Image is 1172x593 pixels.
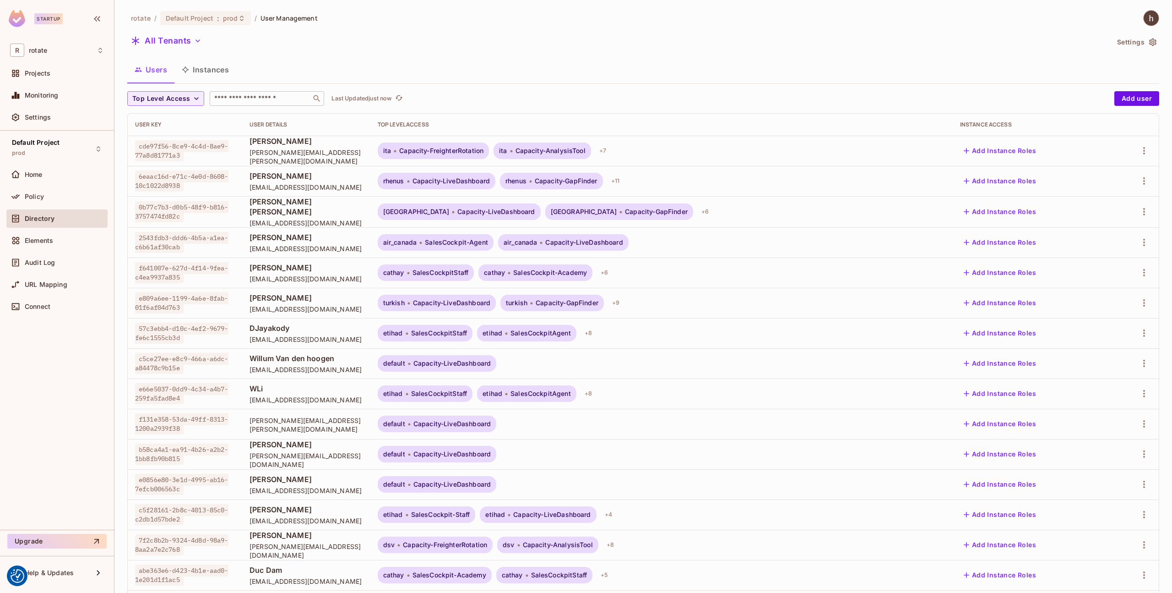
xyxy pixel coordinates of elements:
[378,121,945,128] div: Top Level Access
[391,93,404,104] span: Click to refresh data
[25,171,43,178] span: Home
[12,149,26,157] span: prod
[166,14,213,22] span: Default Project
[960,326,1040,340] button: Add Instance Roles
[1144,11,1159,26] img: hans
[413,481,491,488] span: Capacity-LiveDashboard
[383,571,404,579] span: cathay
[25,259,55,266] span: Audit Log
[11,569,24,583] img: Revisit consent button
[250,232,363,242] span: [PERSON_NAME]
[960,143,1040,158] button: Add Instance Roles
[581,386,596,401] div: + 8
[25,193,44,200] span: Policy
[250,171,363,181] span: [PERSON_NAME]
[250,416,363,434] span: [PERSON_NAME][EMAIL_ADDRESS][PERSON_NAME][DOMAIN_NAME]
[960,204,1040,219] button: Add Instance Roles
[960,386,1040,401] button: Add Instance Roles
[260,14,318,22] span: User Management
[960,296,1040,310] button: Add Instance Roles
[523,541,593,549] span: Capacity-AnalysisTool
[960,265,1040,280] button: Add Instance Roles
[531,571,587,579] span: SalesCockpitStaff
[383,360,405,367] span: default
[25,114,51,121] span: Settings
[154,14,157,22] li: /
[383,450,405,458] span: default
[250,293,363,303] span: [PERSON_NAME]
[960,477,1040,492] button: Add Instance Roles
[597,265,612,280] div: + 6
[127,33,205,48] button: All Tenants
[7,534,107,549] button: Upgrade
[483,329,502,337] span: etihad
[581,326,596,340] div: + 8
[502,571,523,579] span: cathay
[506,299,527,307] span: turkish
[601,507,616,522] div: + 4
[535,177,597,185] span: Capacity-GapFinder
[960,417,1040,431] button: Add Instance Roles
[250,439,363,450] span: [PERSON_NAME]
[698,204,712,219] div: + 6
[383,329,403,337] span: etihad
[411,390,467,397] span: SalesCockpitStaff
[383,147,391,154] span: ita
[250,136,363,146] span: [PERSON_NAME]
[383,390,403,397] span: etihad
[250,577,363,586] span: [EMAIL_ADDRESS][DOMAIN_NAME]
[403,541,487,549] span: Capacity-FreighterRotation
[135,383,228,404] span: e66e5037-0dd9-4c34-a4b7-259fa5fad8e4
[250,244,363,253] span: [EMAIL_ADDRESS][DOMAIN_NAME]
[11,569,24,583] button: Consent Preferences
[250,148,363,165] span: [PERSON_NAME][EMAIL_ADDRESS][PERSON_NAME][DOMAIN_NAME]
[510,390,571,397] span: SalesCockpitAgent
[383,177,404,185] span: rhenus
[135,201,228,222] span: 0b77c7b3-d0b5-48f9-b816-3757474fd82c
[1114,91,1159,106] button: Add user
[608,174,623,188] div: + 11
[383,420,405,428] span: default
[413,420,491,428] span: Capacity-LiveDashboard
[135,140,228,161] span: cde97f56-8ce9-4c4d-8ae9-77a8d81771a3
[250,365,363,374] span: [EMAIL_ADDRESS][DOMAIN_NAME]
[250,565,363,575] span: Duc Dam
[383,481,405,488] span: default
[25,215,54,222] span: Directory
[485,511,505,518] span: etihad
[413,299,490,307] span: Capacity-LiveDashboard
[250,305,363,313] span: [EMAIL_ADDRESS][DOMAIN_NAME]
[250,323,363,333] span: DJayakody
[223,14,238,22] span: prod
[250,121,363,128] div: User Details
[1113,35,1159,49] button: Settings
[127,58,174,81] button: Users
[135,504,228,525] span: c5f28161-2b8c-4013-85c0-c2db1d57bde2
[250,384,363,394] span: WLi
[250,451,363,469] span: [PERSON_NAME][EMAIL_ADDRESS][DOMAIN_NAME]
[499,147,507,154] span: ita
[250,542,363,560] span: [PERSON_NAME][EMAIL_ADDRESS][DOMAIN_NAME]
[608,296,623,310] div: + 9
[34,13,63,24] div: Startup
[250,505,363,515] span: [PERSON_NAME]
[135,353,228,374] span: c5ce27ee-e8c9-466a-a6dc-a84478c9b15e
[413,450,491,458] span: Capacity-LiveDashboard
[395,94,403,103] span: refresh
[513,511,591,518] span: Capacity-LiveDashboard
[135,232,228,253] span: 2543fdb3-ddd6-4b5a-a1ea-c6b61af30cab
[503,541,514,549] span: dsv
[515,147,586,154] span: Capacity-AnalysisTool
[135,323,228,344] span: 57c3ebb4-d10c-4ef2-9679-fe6c1555cb3d
[399,147,483,154] span: Capacity-FreighterRotation
[250,335,363,344] span: [EMAIL_ADDRESS][DOMAIN_NAME]
[135,444,228,465] span: b58ca4a1-ea91-4b26-a2b2-1bb8fb90b815
[29,47,47,54] span: Workspace: rotate
[603,538,618,552] div: + 8
[250,183,363,192] span: [EMAIL_ADDRESS][DOMAIN_NAME]
[513,269,587,276] span: SalesCockpit-Academy
[383,208,450,215] span: [GEOGRAPHIC_DATA]
[12,139,60,146] span: Default Project
[412,177,490,185] span: Capacity-LiveDashboard
[250,395,363,404] span: [EMAIL_ADDRESS][DOMAIN_NAME]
